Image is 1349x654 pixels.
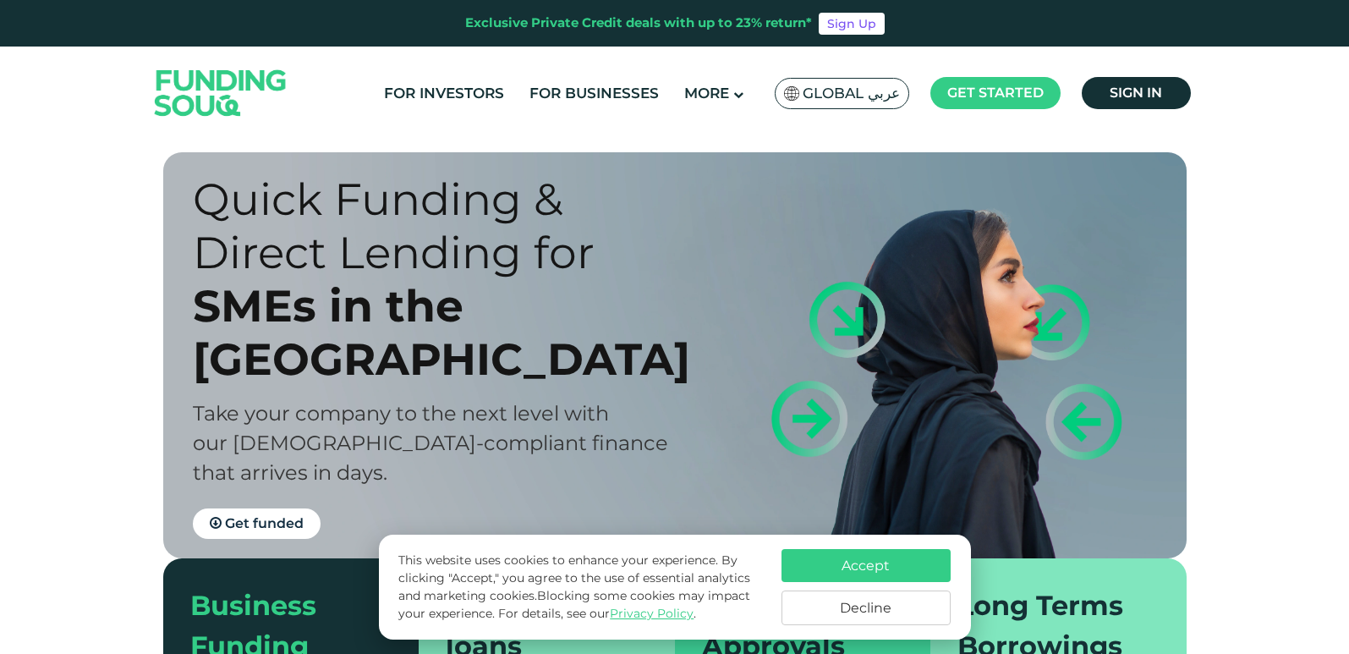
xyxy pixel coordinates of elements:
[781,591,951,625] button: Decline
[138,50,304,135] img: Logo
[784,86,799,101] img: SA Flag
[803,84,900,103] span: Global عربي
[947,85,1044,101] span: Get started
[193,401,668,485] span: Take your company to the next level with our [DEMOGRAPHIC_DATA]-compliant finance that arrives in...
[819,13,885,35] a: Sign Up
[465,14,812,33] div: Exclusive Private Credit deals with up to 23% return*
[225,515,304,531] span: Get funded
[525,80,663,107] a: For Businesses
[193,173,705,279] div: Quick Funding & Direct Lending for
[610,606,694,621] a: Privacy Policy
[781,549,951,582] button: Accept
[193,279,705,386] div: SMEs in the [GEOGRAPHIC_DATA]
[398,588,750,621] span: Blocking some cookies may impact your experience.
[1082,77,1191,109] a: Sign in
[684,85,729,102] span: More
[498,606,696,621] span: For details, see our .
[1110,85,1162,101] span: Sign in
[398,552,764,623] p: This website uses cookies to enhance your experience. By clicking "Accept," you agree to the use ...
[193,508,321,539] a: Get funded
[380,80,508,107] a: For Investors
